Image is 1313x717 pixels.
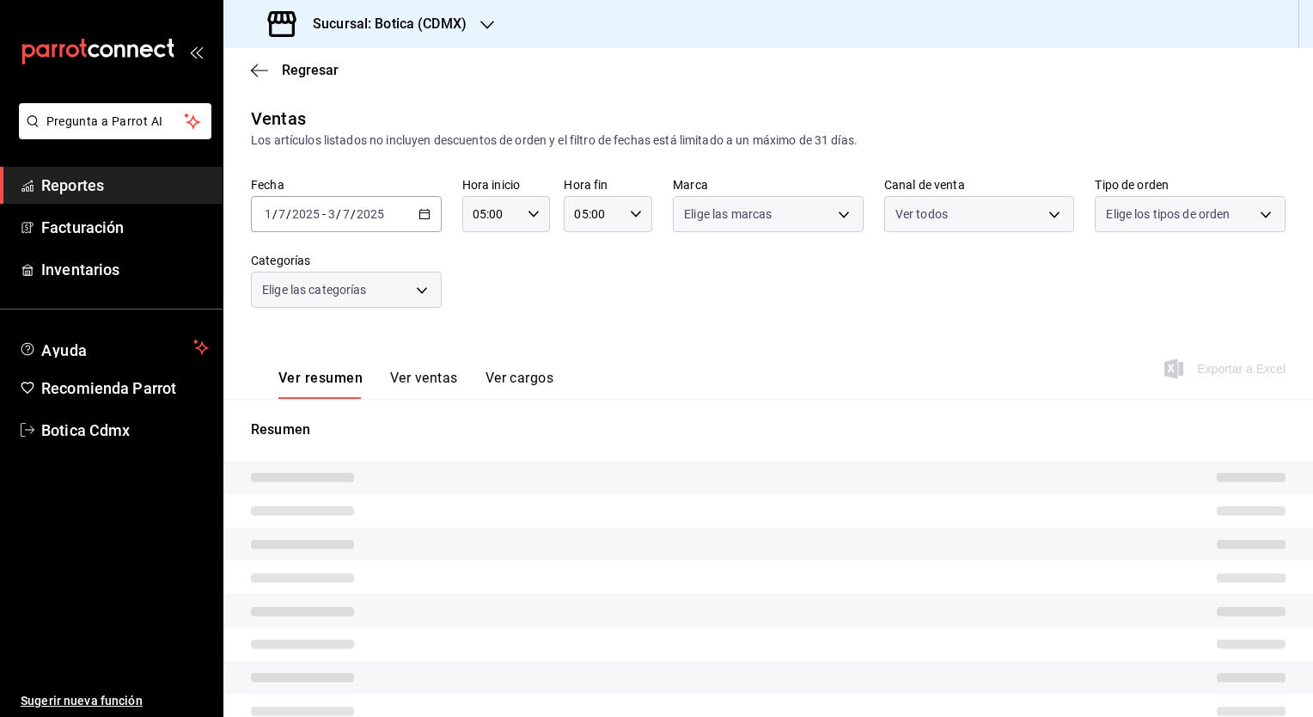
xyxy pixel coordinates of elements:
[336,207,341,221] span: /
[327,207,336,221] input: --
[41,337,186,358] span: Ayuda
[251,106,306,132] div: Ventas
[251,254,442,267] label: Categorías
[884,179,1075,191] label: Canal de venta
[299,14,467,34] h3: Sucursal: Botica (CDMX)
[684,205,772,223] span: Elige las marcas
[291,207,321,221] input: ----
[1095,179,1286,191] label: Tipo de orden
[264,207,272,221] input: --
[286,207,291,221] span: /
[46,113,185,131] span: Pregunta a Parrot AI
[390,370,458,399] button: Ver ventas
[278,370,363,399] button: Ver resumen
[356,207,385,221] input: ----
[272,207,278,221] span: /
[351,207,356,221] span: /
[41,258,209,281] span: Inventarios
[1106,205,1230,223] span: Elige los tipos de orden
[342,207,351,221] input: --
[251,420,1286,440] p: Resumen
[251,132,1286,150] div: Los artículos listados no incluyen descuentos de orden y el filtro de fechas está limitado a un m...
[41,174,209,197] span: Reportes
[189,45,203,58] button: open_drawer_menu
[564,179,652,191] label: Hora fin
[282,62,339,78] span: Regresar
[278,207,286,221] input: --
[462,179,551,191] label: Hora inicio
[486,370,554,399] button: Ver cargos
[673,179,864,191] label: Marca
[19,103,211,139] button: Pregunta a Parrot AI
[251,62,339,78] button: Regresar
[895,205,948,223] span: Ver todos
[251,179,442,191] label: Fecha
[278,370,553,399] div: navigation tabs
[41,216,209,239] span: Facturación
[322,207,326,221] span: -
[12,125,211,143] a: Pregunta a Parrot AI
[41,377,209,400] span: Recomienda Parrot
[21,692,209,710] span: Sugerir nueva función
[41,419,209,442] span: Botica Cdmx
[262,281,367,298] span: Elige las categorías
